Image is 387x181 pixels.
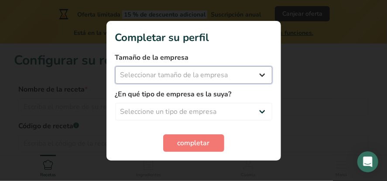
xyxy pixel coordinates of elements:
font: ¿En qué tipo de empresa es la suya? [115,89,232,99]
button: completar [163,134,224,152]
font: Completar su perfil [115,31,209,44]
div: Abrir Intercom Messenger [357,151,378,172]
font: completar [178,138,210,148]
font: Tamaño de la empresa [115,53,189,62]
